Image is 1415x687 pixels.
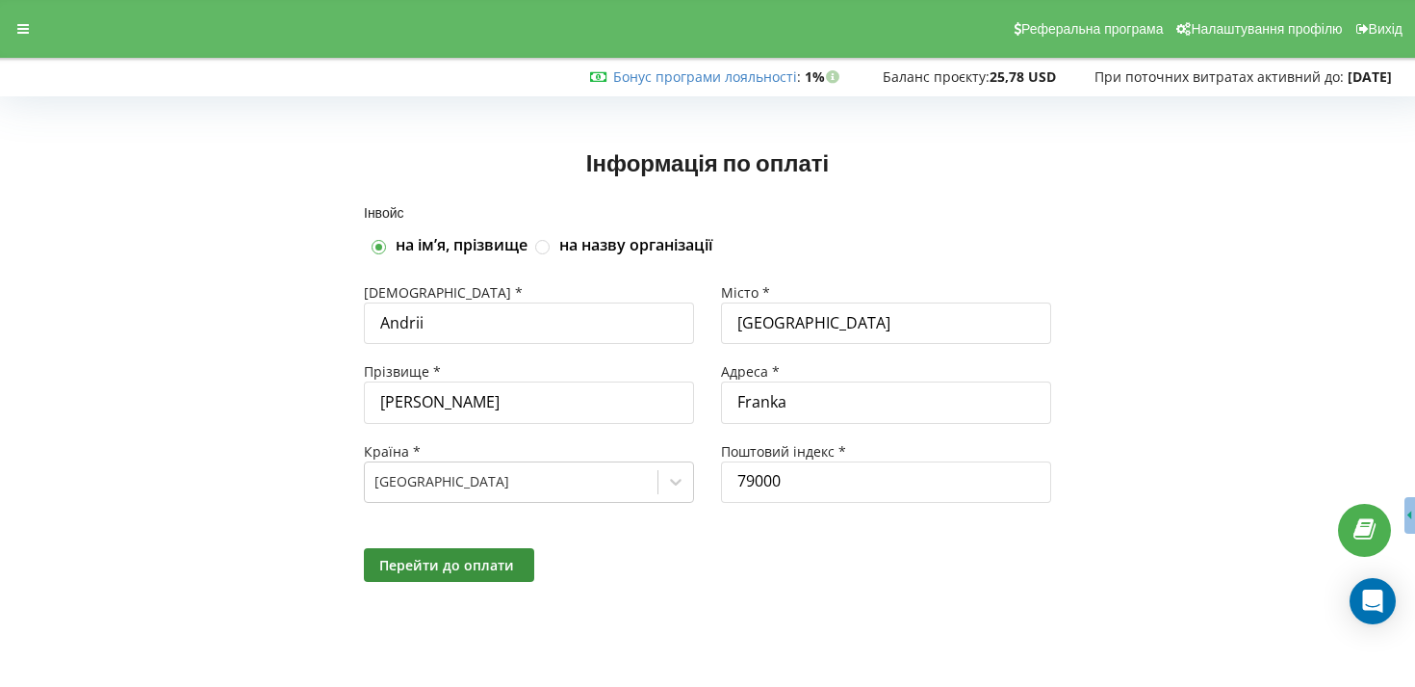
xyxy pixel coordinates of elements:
[364,442,421,461] span: Країна *
[990,67,1056,86] strong: 25,78 USD
[1369,21,1402,37] span: Вихід
[379,556,514,574] span: Перейти до оплати
[1191,21,1342,37] span: Налаштування профілю
[1350,578,1396,624] div: Open Intercom Messenger
[883,67,990,86] span: Баланс проєкту:
[721,283,770,302] span: Місто *
[1021,21,1164,37] span: Реферальна програма
[396,235,527,256] label: на імʼя, прізвище
[1094,67,1344,86] span: При поточних витратах активний до:
[805,67,844,86] strong: 1%
[613,67,797,86] a: Бонус програми лояльності
[721,442,846,461] span: Поштовий індекс *
[586,148,829,176] span: Інформація по оплаті
[1348,67,1392,86] strong: [DATE]
[559,235,712,256] label: на назву організації
[364,548,534,582] button: Перейти до оплати
[721,362,780,381] span: Адреса *
[364,362,441,381] span: Прізвище *
[364,283,523,302] span: [DEMOGRAPHIC_DATA] *
[613,67,801,86] span: :
[364,204,404,221] span: Інвойс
